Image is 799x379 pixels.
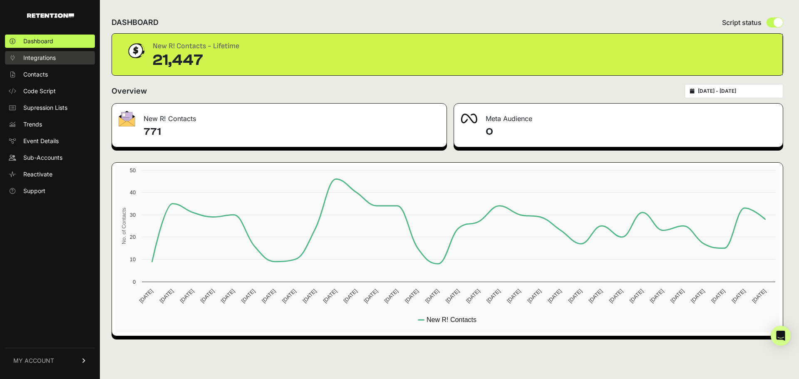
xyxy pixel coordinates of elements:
text: 50 [130,167,136,173]
text: [DATE] [158,288,174,304]
text: 10 [130,256,136,263]
a: Reactivate [5,168,95,181]
div: Meta Audience [454,104,783,129]
text: No. of Contacts [121,208,127,244]
img: fa-envelope-19ae18322b30453b285274b1b8af3d052b27d846a4fbe8435d1a52b978f639a2.png [119,111,135,126]
div: New R! Contacts - Lifetime [153,40,239,52]
span: Dashboard [23,37,53,45]
text: [DATE] [261,288,277,304]
a: Supression Lists [5,101,95,114]
div: 21,447 [153,52,239,69]
text: 40 [130,189,136,196]
span: Contacts [23,70,48,79]
text: [DATE] [322,288,338,304]
text: [DATE] [138,288,154,304]
text: [DATE] [424,288,440,304]
div: Open Intercom Messenger [771,326,791,346]
text: [DATE] [506,288,522,304]
text: [DATE] [608,288,624,304]
text: [DATE] [690,288,706,304]
text: 30 [130,212,136,218]
a: MY ACCOUNT [5,348,95,373]
span: Support [23,187,45,195]
text: [DATE] [342,288,358,304]
div: New R! Contacts [112,104,447,129]
span: MY ACCOUNT [13,357,54,365]
text: [DATE] [281,288,297,304]
text: [DATE] [669,288,685,304]
text: [DATE] [526,288,542,304]
text: [DATE] [588,288,604,304]
a: Event Details [5,134,95,148]
h2: Overview [112,85,147,97]
text: [DATE] [404,288,420,304]
a: Dashboard [5,35,95,48]
text: [DATE] [301,288,318,304]
text: [DATE] [751,288,767,304]
text: [DATE] [649,288,665,304]
text: [DATE] [485,288,501,304]
h4: 0 [486,125,776,139]
text: [DATE] [465,288,481,304]
text: [DATE] [730,288,747,304]
span: Reactivate [23,170,52,178]
text: [DATE] [710,288,726,304]
text: [DATE] [240,288,256,304]
a: Support [5,184,95,198]
h4: 771 [144,125,440,139]
span: Event Details [23,137,59,145]
span: Trends [23,120,42,129]
text: [DATE] [546,288,563,304]
text: [DATE] [362,288,379,304]
text: [DATE] [628,288,645,304]
span: Supression Lists [23,104,67,112]
img: dollar-coin-05c43ed7efb7bc0c12610022525b4bbbb207c7efeef5aecc26f025e68dcafac9.png [125,40,146,61]
text: 0 [133,279,136,285]
h2: DASHBOARD [112,17,159,28]
a: Trends [5,118,95,131]
img: fa-meta-2f981b61bb99beabf952f7030308934f19ce035c18b003e963880cc3fabeebb7.png [461,114,477,124]
text: [DATE] [444,288,461,304]
text: [DATE] [383,288,399,304]
a: Integrations [5,51,95,64]
a: Contacts [5,68,95,81]
span: Integrations [23,54,56,62]
text: 20 [130,234,136,240]
text: New R! Contacts [427,316,476,323]
text: [DATE] [199,288,216,304]
text: [DATE] [567,288,583,304]
span: Code Script [23,87,56,95]
img: Retention.com [27,13,74,18]
text: [DATE] [179,288,195,304]
span: Sub-Accounts [23,154,62,162]
text: [DATE] [220,288,236,304]
span: Script status [722,17,762,27]
a: Sub-Accounts [5,151,95,164]
a: Code Script [5,84,95,98]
